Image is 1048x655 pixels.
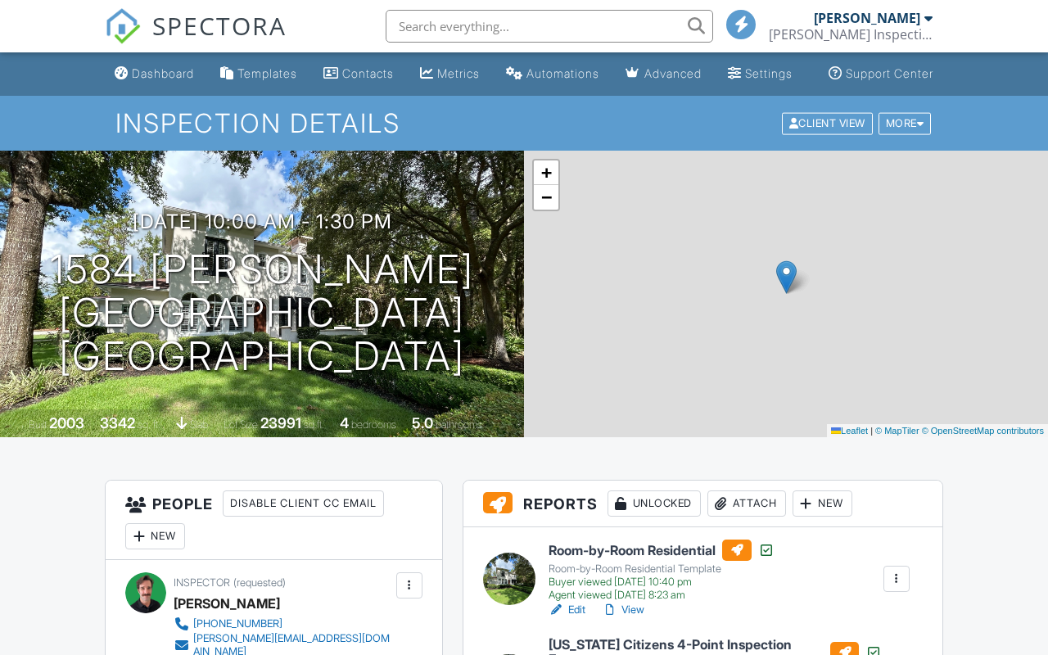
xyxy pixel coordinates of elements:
a: Edit [549,602,585,618]
h3: People [106,481,442,560]
h3: Reports [463,481,942,527]
div: More [879,112,932,134]
div: Automations [526,66,599,80]
div: [PERSON_NAME] [174,591,280,616]
div: 4 [340,414,349,431]
div: Contacts [342,66,394,80]
span: | [870,426,873,436]
a: Client View [780,116,877,129]
h6: Room-by-Room Residential [549,540,775,561]
img: The Best Home Inspection Software - Spectora [105,8,141,44]
span: SPECTORA [152,8,287,43]
div: Room-by-Room Residential Template [549,562,775,576]
div: 5.0 [412,414,433,431]
a: Zoom out [534,185,558,210]
a: View [602,602,644,618]
div: [PERSON_NAME] [814,10,920,26]
h1: Inspection Details [115,109,933,138]
a: Zoom in [534,160,558,185]
a: Dashboard [108,59,201,89]
span: − [541,187,552,207]
div: [PHONE_NUMBER] [193,617,282,630]
a: Automations (Basic) [499,59,606,89]
a: © OpenStreetMap contributors [922,426,1044,436]
span: slab [190,418,208,431]
a: SPECTORA [105,22,287,56]
h3: [DATE] 10:00 am - 1:30 pm [133,210,392,233]
span: (requested) [233,576,286,589]
span: Lot Size [224,418,258,431]
div: Templates [237,66,297,80]
div: Unlocked [608,490,701,517]
div: 2003 [49,414,84,431]
span: sq.ft. [304,418,324,431]
a: Contacts [317,59,400,89]
div: Settings [745,66,793,80]
div: Attach [707,490,786,517]
div: Buyer viewed [DATE] 10:40 pm [549,576,775,589]
div: Dashboard [132,66,194,80]
div: Disable Client CC Email [223,490,384,517]
span: bathrooms [436,418,482,431]
a: [PHONE_NUMBER] [174,616,392,632]
div: 3342 [100,414,135,431]
span: Built [29,418,47,431]
div: Southwell Inspections [769,26,933,43]
a: Templates [214,59,304,89]
span: Inspector [174,576,230,589]
img: Marker [776,260,797,294]
input: Search everything... [386,10,713,43]
div: 23991 [260,414,301,431]
div: Metrics [437,66,480,80]
h1: 1584 [PERSON_NAME][GEOGRAPHIC_DATA] [GEOGRAPHIC_DATA] [26,248,498,377]
div: Client View [782,112,873,134]
span: + [541,162,552,183]
span: sq. ft. [138,418,160,431]
div: Support Center [846,66,933,80]
a: Room-by-Room Residential Room-by-Room Residential Template Buyer viewed [DATE] 10:40 pm Agent vie... [549,540,775,602]
a: Support Center [822,59,940,89]
div: Advanced [644,66,702,80]
a: Advanced [619,59,708,89]
div: New [125,523,185,549]
a: © MapTiler [875,426,919,436]
a: Metrics [413,59,486,89]
a: Settings [721,59,799,89]
a: Leaflet [831,426,868,436]
span: bedrooms [351,418,396,431]
div: Agent viewed [DATE] 8:23 am [549,589,775,602]
div: New [793,490,852,517]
